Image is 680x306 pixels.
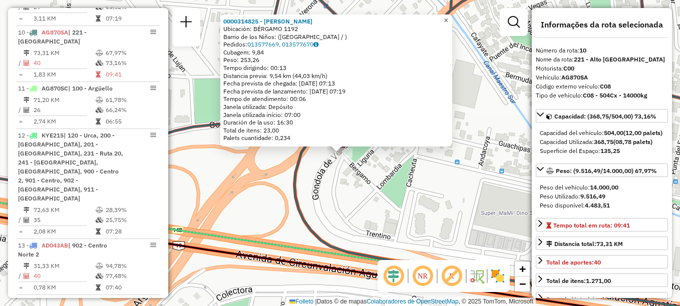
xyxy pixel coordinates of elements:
em: Opções [150,298,156,304]
div: Duración de la uso: 16:30 [223,118,449,126]
div: Superficie del Espaço: [540,146,664,155]
span: | 100 - Argüello [68,84,113,92]
div: Barrio de los Niños: ([GEOGRAPHIC_DATA] / ) [223,33,449,41]
i: Tempo total em rota [96,15,101,21]
a: Total de itens:1.271,00 [536,273,668,287]
td: 26 [33,105,95,115]
i: Observações [313,41,318,47]
strong: 221 - Alto [GEOGRAPHIC_DATA] [574,55,665,63]
td: 07:40 [105,282,156,292]
div: Capacidad: (368,75/504,00) 73,16% [536,124,668,159]
i: Distância Total [24,207,30,213]
td: 2,08 KM [33,226,95,236]
em: Opções [150,29,156,35]
font: 11 - [18,84,29,92]
strong: 135,25 [600,147,620,154]
div: Número da rota: [536,46,668,55]
a: Colaboradores de OpenStreetMap [367,298,458,305]
span: | [315,298,317,305]
span: AG870SA [42,28,68,36]
i: % de utilização da cubagem [96,60,103,66]
font: Vehículo: [536,73,588,81]
i: Total de Atividades [24,217,30,223]
span: Ocultar NR [411,264,435,288]
span: | 902 - Centro Norte 2 [18,241,107,258]
div: Fecha prevista de chegada: [DATE] 07:13 [223,79,449,87]
td: 28,39% [105,205,156,215]
span: − [519,277,526,290]
td: / [18,58,23,68]
td: 07:19 [105,13,156,23]
i: Distância Total [24,50,30,56]
strong: 368,75 [594,138,613,145]
span: AG870SC [42,84,68,92]
span: Capacidad: (368,75/504,00) 73,16% [554,112,656,120]
td: 71,20 KM [33,95,95,105]
i: Total de Atividades [24,107,30,113]
td: = [18,226,23,236]
span: Peso: (9.516,49/14.000,00) 67,97% [556,167,657,174]
font: 73,16% [106,59,127,66]
td: 1,83 KM [33,69,95,79]
td: 06:55 [105,116,156,126]
td: 94,78% [105,261,156,271]
font: Motorista: [536,64,574,72]
i: % de utilização do peso [96,97,103,103]
div: Total de itens: [546,276,611,285]
i: Tempo total em rota [96,71,101,77]
a: Peso: (9.516,49/14.000,00) 67,97% [536,163,668,177]
i: Tempo total em rota [96,228,101,234]
font: 10 - [18,28,29,36]
span: Total de aportes: [546,258,601,266]
span: Exibir rótulo [440,264,464,288]
font: 12 - [18,131,29,139]
a: Capacidad: (368,75/504,00) 73,16% [536,109,668,122]
div: Tipo de vehículo: [536,91,668,100]
i: % de utilização do peso [96,263,103,269]
a: Folleto [289,298,313,305]
a: 013577669, 013577670 [247,40,318,48]
a: Nova sessão e pesquisa [176,12,196,34]
td: 67,97% [105,48,156,58]
span: 73,31 KM [596,240,623,247]
td: 31,33 KM [33,261,95,271]
a: Total de aportes:40 [536,255,668,268]
div: Janela utilizada início: 07:00 [223,111,449,119]
em: Opções [150,242,156,248]
font: 66,24% [106,106,127,113]
strong: AG870SA [561,73,588,81]
strong: 4.483,51 [585,201,610,209]
div: Total de itens: 23,00 [223,126,449,134]
strong: C00 [563,64,574,72]
i: % de utilização do peso [96,50,103,56]
td: = [18,116,23,126]
td: 61,78% [105,95,156,105]
font: Capacidad del vehículo: [540,129,662,136]
td: 07:28 [105,226,156,236]
td: = [18,282,23,292]
img: Fluxo de ruas [469,268,485,284]
i: % de utilização da cubagem [96,273,103,279]
font: Capacidad Utilizada: [540,138,652,145]
div: Janela utilizada: Depósito [223,103,449,111]
td: 09:41 [105,69,156,79]
font: Peso Utilizado: [540,192,605,200]
strong: (08,78 palets) [613,138,652,145]
a: Tempo total em rota: 09:41 [536,218,668,231]
a: Distancia total:73,31 KM [536,236,668,250]
span: × [444,16,448,24]
strong: C08 - 504Cx - 14000kg [583,91,647,99]
div: Nome da rota: [536,55,668,64]
strong: 9.516,49 [580,192,605,200]
td: = [18,13,23,23]
div: Fecha prevista de lanzamiento: [DATE] 07:19 [223,87,449,95]
td: 2,74 KM [33,116,95,126]
span: | 120 - Urca, 200 - [GEOGRAPHIC_DATA], 201 - [GEOGRAPHIC_DATA], 231 - Ruta 20, 241 - [GEOGRAPHIC_... [18,131,123,202]
a: Acercar [515,261,530,276]
font: 13 - [18,241,29,249]
i: Tempo total em rota [96,118,101,124]
div: Tempo dirigindo: 00:13 [223,64,449,72]
strong: (12,00 palets) [623,129,662,136]
a: Cerrar ventana emergente [440,14,452,26]
td: 72,63 KM [33,205,95,215]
